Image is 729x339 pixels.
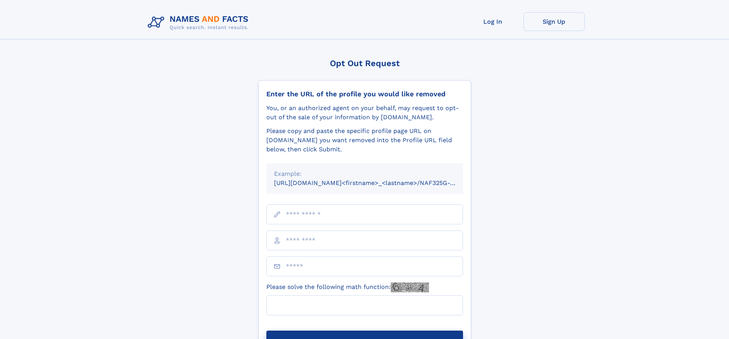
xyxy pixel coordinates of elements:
[258,58,471,68] div: Opt Out Request
[266,90,463,98] div: Enter the URL of the profile you would like removed
[462,12,524,31] a: Log In
[145,12,255,33] img: Logo Names and Facts
[524,12,585,31] a: Sign Up
[266,104,463,122] div: You, or an authorized agent on your behalf, may request to opt-out of the sale of your informatio...
[274,169,455,178] div: Example:
[274,179,478,187] small: [URL][DOMAIN_NAME]<firstname>_<lastname>/NAF325G-xxxxxxxx
[266,282,429,292] label: Please solve the following math function:
[266,127,463,154] div: Please copy and paste the specific profile page URL on [DOMAIN_NAME] you want removed into the Pr...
